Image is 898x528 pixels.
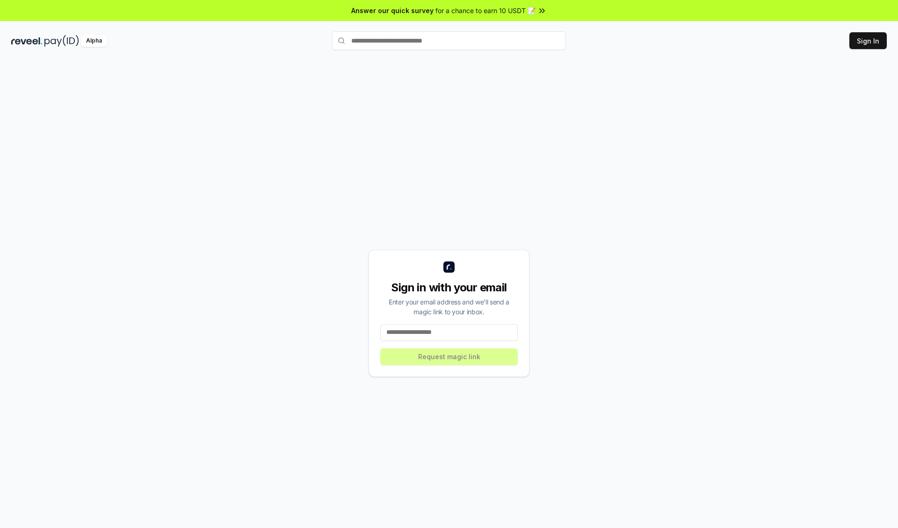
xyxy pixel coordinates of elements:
div: Sign in with your email [380,280,518,295]
span: for a chance to earn 10 USDT 📝 [435,6,536,15]
img: pay_id [44,35,79,47]
img: reveel_dark [11,35,43,47]
div: Enter your email address and we’ll send a magic link to your inbox. [380,297,518,317]
span: Answer our quick survey [351,6,434,15]
button: Sign In [849,32,887,49]
div: Alpha [81,35,107,47]
img: logo_small [443,261,455,273]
